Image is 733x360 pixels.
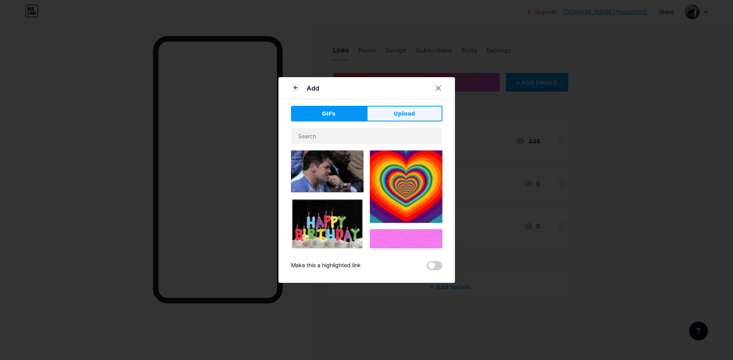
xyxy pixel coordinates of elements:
[370,229,442,300] img: Gihpy
[370,150,442,223] img: Gihpy
[291,150,364,192] img: Gihpy
[291,128,442,144] input: Search
[307,83,319,93] div: Add
[291,261,361,270] div: Make this a highlighted link
[291,106,367,121] button: GIFs
[367,106,442,121] button: Upload
[291,199,364,251] img: Gihpy
[393,110,415,118] span: Upload
[322,110,336,118] span: GIFs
